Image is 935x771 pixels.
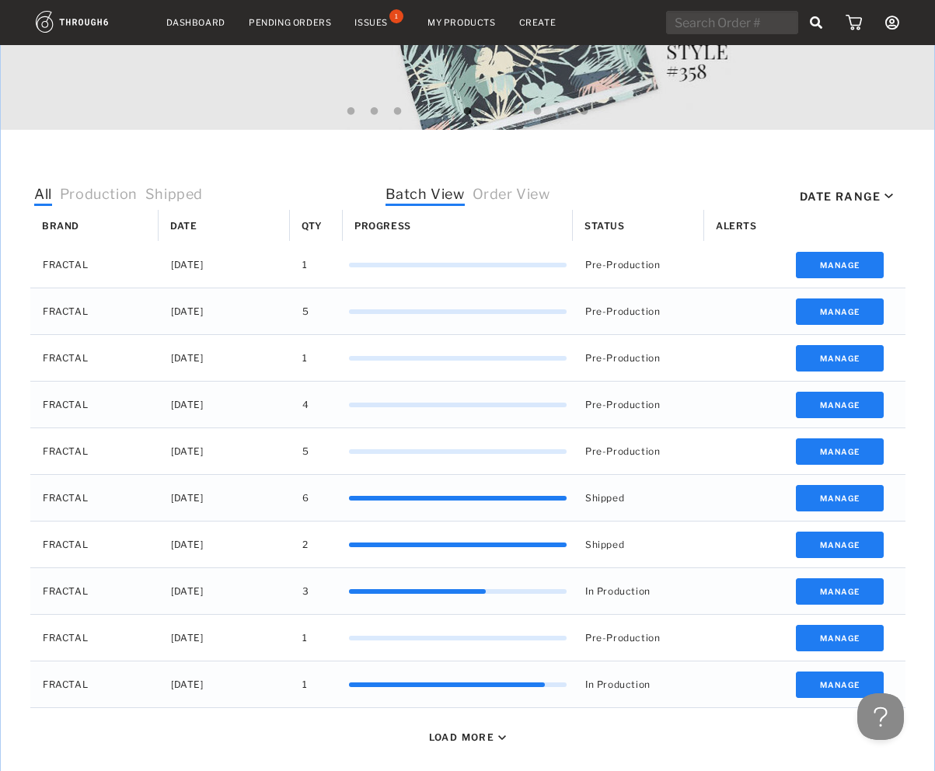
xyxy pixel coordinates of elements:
[30,522,905,568] div: Press SPACE to select this row.
[413,104,429,120] button: 4
[159,522,290,567] div: [DATE]
[354,16,404,30] a: Issues1
[302,348,308,368] span: 1
[354,17,388,28] div: Issues
[159,242,290,288] div: [DATE]
[30,475,905,522] div: Press SPACE to select this row.
[30,615,905,661] div: Press SPACE to select this row.
[30,335,905,382] div: Press SPACE to select this row.
[30,288,159,334] div: FRACTAL
[796,438,884,465] button: Manage
[30,428,905,475] div: Press SPACE to select this row.
[796,578,884,605] button: Manage
[884,194,893,199] img: icon_caret_down_black.69fb8af9.svg
[34,186,52,206] span: All
[389,9,403,23] div: 1
[796,298,884,325] button: Manage
[30,661,159,707] div: FRACTAL
[302,220,323,232] span: Qty
[796,252,884,278] button: Manage
[30,242,905,288] div: Press SPACE to select this row.
[42,220,79,232] span: Brand
[796,532,884,558] button: Manage
[159,382,290,427] div: [DATE]
[30,242,159,288] div: FRACTAL
[846,15,862,30] img: icon_cart.dab5cea1.svg
[796,345,884,372] button: Manage
[30,382,905,428] div: Press SPACE to select this row.
[344,104,359,120] button: 1
[30,288,905,335] div: Press SPACE to select this row.
[302,675,308,695] span: 1
[159,475,290,521] div: [DATE]
[302,302,309,322] span: 5
[30,428,159,474] div: FRACTAL
[302,488,309,508] span: 6
[367,104,382,120] button: 2
[796,485,884,511] button: Manage
[573,242,704,288] div: Pre-Production
[159,615,290,661] div: [DATE]
[386,186,465,206] span: Batch View
[30,522,159,567] div: FRACTAL
[573,382,704,427] div: Pre-Production
[573,522,704,567] div: Shipped
[573,475,704,521] div: Shipped
[302,255,308,275] span: 1
[159,335,290,381] div: [DATE]
[302,395,309,415] span: 4
[530,104,546,120] button: 9
[553,104,569,120] button: 10
[36,11,143,33] img: logo.1c10ca64.svg
[796,392,884,418] button: Manage
[437,104,452,120] button: 5
[796,625,884,651] button: Manage
[302,628,308,648] span: 1
[30,568,905,615] div: Press SPACE to select this row.
[159,661,290,707] div: [DATE]
[573,288,704,334] div: Pre-Production
[302,581,309,602] span: 3
[716,220,757,232] span: Alerts
[573,428,704,474] div: Pre-Production
[666,11,798,34] input: Search Order #
[584,220,625,232] span: Status
[577,104,592,120] button: 11
[30,475,159,521] div: FRACTAL
[473,186,550,206] span: Order View
[30,615,159,661] div: FRACTAL
[519,17,556,28] a: Create
[507,104,522,120] button: 8
[390,104,406,120] button: 3
[159,428,290,474] div: [DATE]
[30,335,159,381] div: FRACTAL
[166,17,225,28] a: Dashboard
[573,568,704,614] div: In Production
[249,17,331,28] a: Pending Orders
[354,220,411,232] span: Progress
[30,568,159,614] div: FRACTAL
[30,661,905,708] div: Press SPACE to select this row.
[30,382,159,427] div: FRACTAL
[429,731,495,743] div: Load More
[573,615,704,661] div: Pre-Production
[302,535,309,555] span: 2
[170,220,197,232] span: Date
[159,568,290,614] div: [DATE]
[573,335,704,381] div: Pre-Production
[159,288,290,334] div: [DATE]
[460,104,476,120] button: 6
[302,441,309,462] span: 5
[800,190,881,203] div: Date Range
[145,186,203,206] span: Shipped
[427,17,496,28] a: My Products
[857,693,904,740] iframe: Toggle Customer Support
[60,186,138,206] span: Production
[796,672,884,698] button: Manage
[573,661,704,707] div: In Production
[483,104,499,120] button: 7
[498,735,506,740] img: icon_caret_down_black.69fb8af9.svg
